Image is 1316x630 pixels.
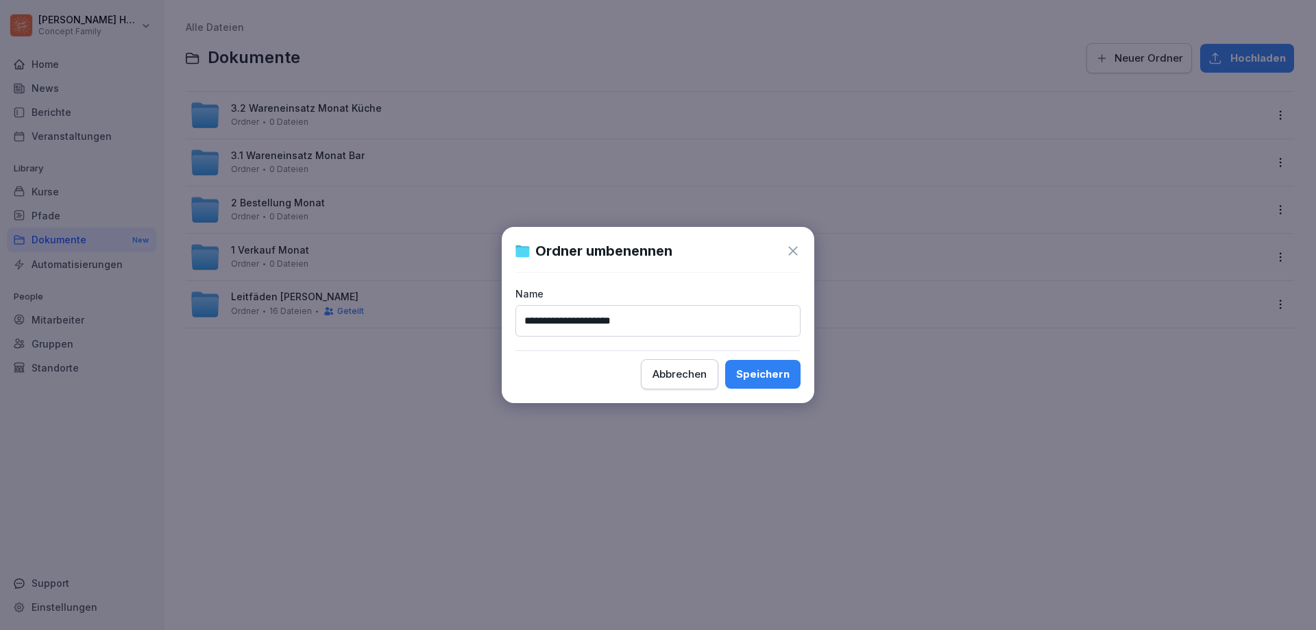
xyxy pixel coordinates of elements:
div: Abbrechen [653,367,707,382]
p: Name [515,287,801,301]
button: Abbrechen [641,359,718,389]
button: Speichern [725,360,801,389]
h1: Ordner umbenennen [535,241,672,261]
div: Speichern [736,367,790,382]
